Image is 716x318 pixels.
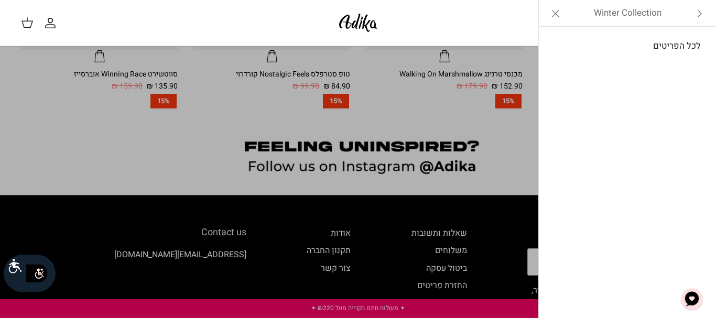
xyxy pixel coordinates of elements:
[676,283,708,315] button: צ'אט
[336,10,381,35] img: Adika IL
[44,17,61,29] a: החשבון שלי
[23,259,51,288] img: accessibility_icon02.svg
[544,33,711,59] a: לכל הפריטים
